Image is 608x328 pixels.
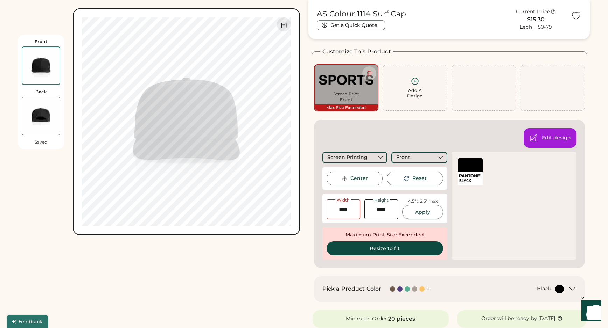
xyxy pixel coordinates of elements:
[22,47,60,84] img: AS Colour 1114 Black Front Thumbnail
[35,139,47,145] div: Saved
[520,24,552,31] div: Each | 50-79
[427,285,430,293] div: +
[22,97,60,135] img: AS Colour 1114 Black Back Thumbnail
[542,134,571,141] div: Open the design editor to change colors, background, and decoration method.
[537,285,551,292] div: Black
[516,8,550,15] div: Current Price
[412,175,427,182] div: This will reset the rotation of the selected element to 0°.
[319,69,374,90] img: SPORTS.png
[575,297,605,327] iframe: Front Chat
[317,9,406,19] h1: AS Colour 1114 Surf Cap
[315,104,378,111] div: Max Size Exceeded
[362,66,376,80] button: Delete this decoration.
[350,175,368,182] div: Center
[322,48,391,56] h2: Customize This Product
[327,241,443,255] button: Resize to fit
[319,91,374,97] div: Screen Print
[396,154,410,161] div: Front
[373,198,390,202] div: Height
[407,88,423,99] div: Add A Design
[327,232,443,239] div: Maximum Print Size Exceeded
[459,178,481,183] div: BLACK
[538,315,555,322] div: [DATE]
[340,97,353,102] div: Front
[481,315,537,322] div: Order will be ready by
[408,198,438,204] div: 4.5" x 2.5" max
[341,175,348,182] img: Center Image Icon
[459,174,481,177] img: Pantone Logo
[317,20,385,30] button: Get a Quick Quote
[388,315,415,323] div: 20 pieces
[335,198,351,202] div: Width
[346,315,388,322] div: Minimum Order:
[505,15,567,24] div: $15.30
[35,89,47,95] div: Back
[402,205,443,219] button: Apply
[35,39,48,44] div: Front
[277,17,291,31] div: Download Front Mockup
[322,285,382,293] h2: Pick a Product Color
[327,154,368,161] div: Screen Printing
